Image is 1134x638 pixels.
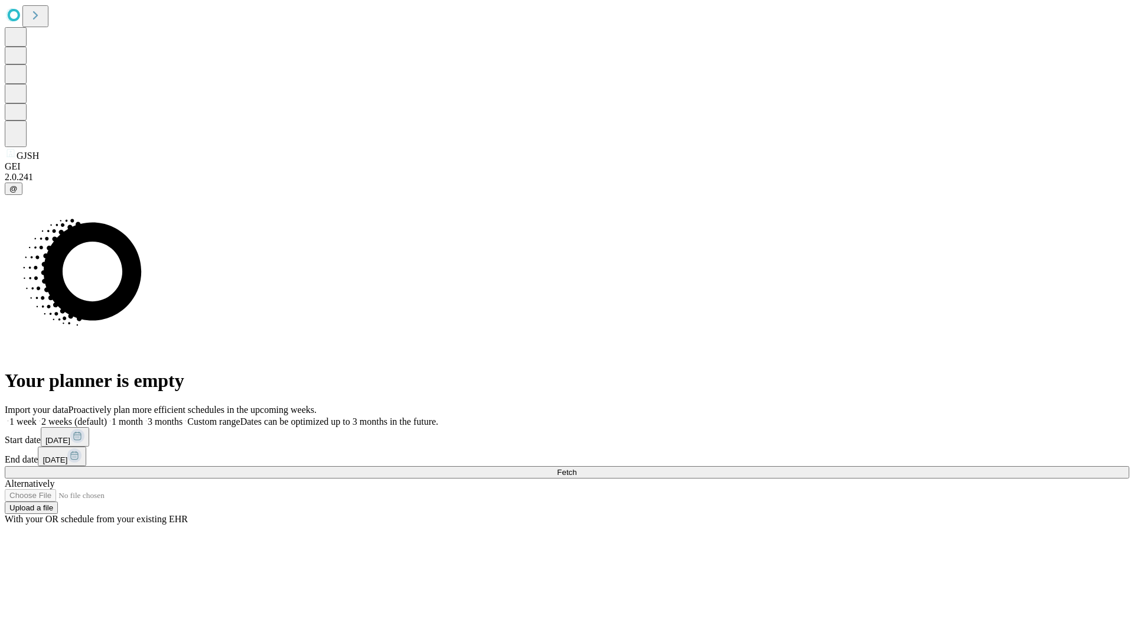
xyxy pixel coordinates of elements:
div: End date [5,447,1129,466]
span: 1 week [9,416,37,427]
span: @ [9,184,18,193]
button: Upload a file [5,502,58,514]
span: Import your data [5,405,69,415]
button: [DATE] [38,447,86,466]
span: 1 month [112,416,143,427]
span: GJSH [17,151,39,161]
span: Dates can be optimized up to 3 months in the future. [240,416,438,427]
div: 2.0.241 [5,172,1129,183]
span: 3 months [148,416,183,427]
span: 2 weeks (default) [41,416,107,427]
span: [DATE] [43,455,67,464]
h1: Your planner is empty [5,370,1129,392]
span: [DATE] [45,436,70,445]
span: Custom range [187,416,240,427]
span: Proactively plan more efficient schedules in the upcoming weeks. [69,405,317,415]
button: @ [5,183,22,195]
div: Start date [5,427,1129,447]
button: [DATE] [41,427,89,447]
div: GEI [5,161,1129,172]
button: Fetch [5,466,1129,479]
span: Fetch [557,468,576,477]
span: With your OR schedule from your existing EHR [5,514,188,524]
span: Alternatively [5,479,54,489]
